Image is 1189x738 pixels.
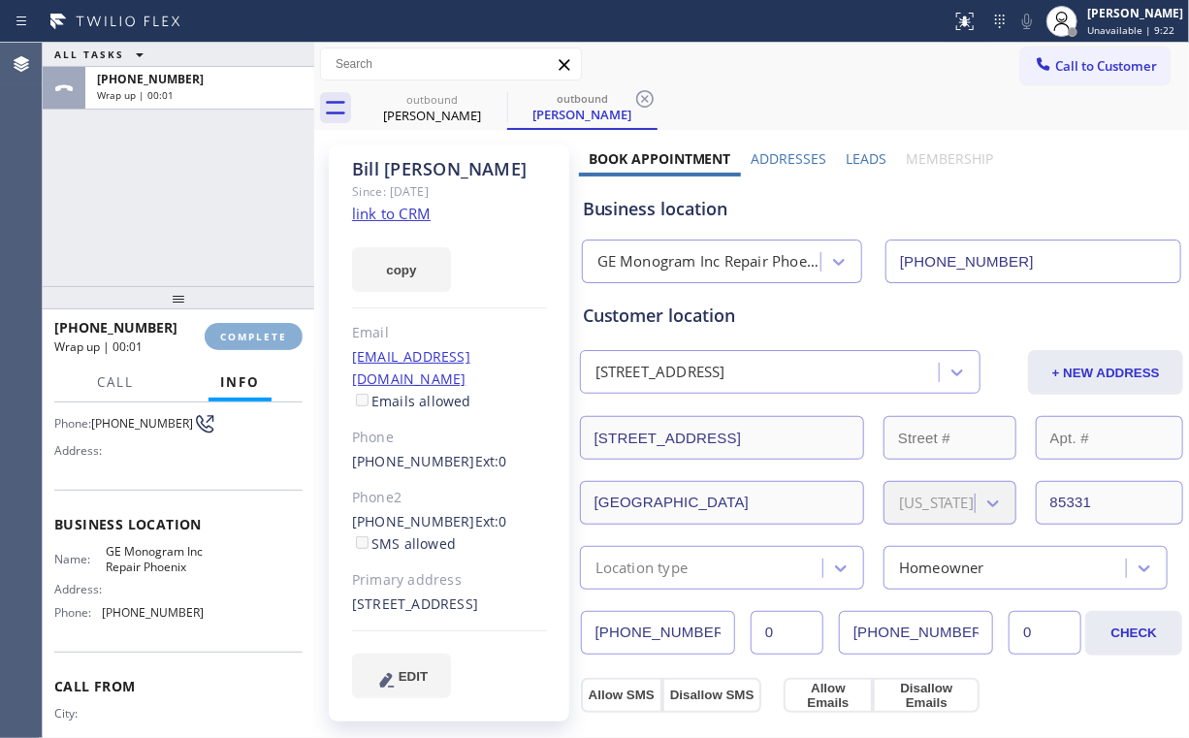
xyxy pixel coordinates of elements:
button: Call [85,364,145,401]
span: Call [97,373,134,391]
input: Ext. [751,611,823,655]
div: outbound [509,91,656,106]
input: Street # [884,416,1016,460]
span: ALL TASKS [54,48,124,61]
span: EDIT [399,669,428,684]
input: Ext. 2 [1009,611,1081,655]
label: Addresses [751,149,826,168]
button: Mute [1013,8,1041,35]
span: Wrap up | 00:01 [54,338,143,355]
div: [PERSON_NAME] [509,106,656,123]
span: Wrap up | 00:01 [97,88,174,102]
div: Customer location [583,303,1181,329]
button: Call to Customer [1021,48,1170,84]
input: Address [580,416,864,460]
label: Book Appointment [589,149,731,168]
span: Phone: [54,605,102,620]
span: GE Monogram Inc Repair Phoenix [106,544,203,574]
button: Disallow Emails [873,678,980,713]
span: Address: [54,443,106,458]
button: COMPLETE [205,323,303,350]
span: Call From [54,677,303,695]
label: SMS allowed [352,534,456,553]
input: ZIP [1036,481,1184,525]
div: [PERSON_NAME] [1087,5,1183,21]
div: GE Monogram Inc Repair Phoenix [597,251,822,273]
span: [PHONE_NUMBER] [97,71,204,87]
a: [EMAIL_ADDRESS][DOMAIN_NAME] [352,347,470,388]
label: Emails allowed [352,392,471,410]
a: [PHONE_NUMBER] [352,512,475,530]
button: CHECK [1085,611,1182,656]
button: EDIT [352,654,451,698]
span: Business location [54,515,303,533]
span: COMPLETE [220,330,287,343]
div: Bill Strohman [509,86,656,128]
button: Allow Emails [784,678,874,713]
button: + NEW ADDRESS [1028,350,1183,395]
span: [PHONE_NUMBER] [91,416,193,431]
div: [STREET_ADDRESS] [595,362,725,384]
div: outbound [359,92,505,107]
div: [PERSON_NAME] [359,107,505,124]
input: City [580,481,864,525]
div: Primary address [352,569,547,592]
button: Disallow SMS [662,678,762,713]
input: Emails allowed [356,394,369,406]
span: Address: [54,582,106,596]
button: ALL TASKS [43,43,163,66]
input: Phone Number [885,240,1181,283]
div: Homeowner [899,557,984,579]
input: Search [321,48,581,80]
div: Bill [PERSON_NAME] [352,158,547,180]
div: Bill Strohman [359,86,505,130]
span: Ext: 0 [475,452,507,470]
span: Unavailable | 9:22 [1087,23,1174,37]
a: [PHONE_NUMBER] [352,452,475,470]
label: Membership [906,149,993,168]
input: Phone Number 2 [839,611,993,655]
div: Since: [DATE] [352,180,547,203]
a: link to CRM [352,204,431,223]
span: Info [220,373,260,391]
div: Phone [352,427,547,449]
div: Email [352,322,547,344]
label: Leads [846,149,886,168]
span: Phone: [54,416,91,431]
button: copy [352,247,451,292]
button: Info [209,364,272,401]
span: Name: [54,552,106,566]
span: City: [54,706,106,721]
div: [STREET_ADDRESS] [352,594,547,616]
span: [PHONE_NUMBER] [54,318,177,337]
div: Business location [583,196,1181,222]
button: Allow SMS [581,678,662,713]
input: SMS allowed [356,536,369,549]
input: Phone Number [581,611,735,655]
span: Call to Customer [1055,57,1157,75]
div: Phone2 [352,487,547,509]
div: Location type [595,557,689,579]
input: Apt. # [1036,416,1184,460]
span: [PHONE_NUMBER] [102,605,204,620]
span: Ext: 0 [475,512,507,530]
